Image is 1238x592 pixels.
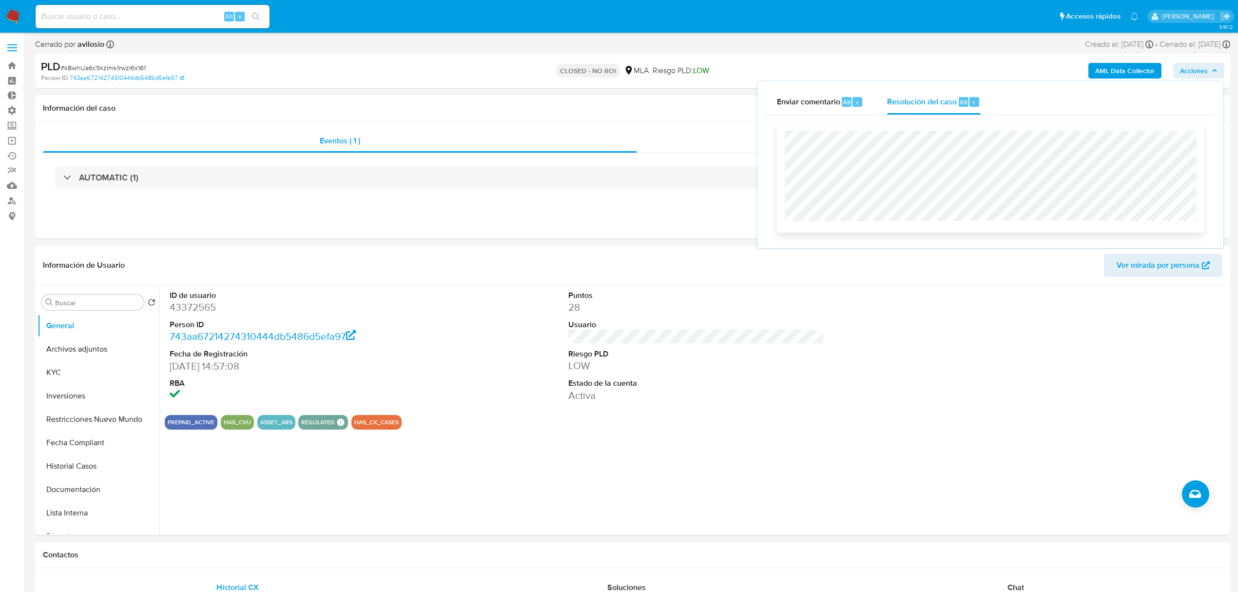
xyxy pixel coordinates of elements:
input: Buscar [55,298,140,307]
b: avilosio [76,39,104,50]
button: Lista Interna [38,501,159,525]
span: Accesos rápidos [1066,11,1121,21]
a: Notificaciones [1130,12,1139,20]
p: andres.vilosio@mercadolibre.com [1162,12,1217,21]
button: Acciones [1173,63,1224,79]
dt: ID de usuario [170,290,426,301]
span: Ver mirada por persona [1117,254,1199,277]
button: Documentación [38,478,159,501]
button: Fecha Compliant [38,431,159,454]
div: Creado el: [DATE] [1085,39,1153,50]
a: 743aa67214274310444db5486d5efa97 [170,329,356,343]
button: Restricciones Nuevo Mundo [38,408,159,431]
span: Alt [225,12,233,21]
div: MLA [624,65,649,76]
b: PLD [41,59,60,74]
div: AUTOMATIC (1) [55,166,1211,189]
b: Person ID [41,74,68,82]
p: CLOSED - NO ROI [556,64,620,78]
a: 743aa67214274310444db5486d5efa97 [70,74,184,82]
a: Salir [1220,11,1231,21]
dt: Estado de la cuenta [568,378,824,389]
button: General [38,314,159,337]
button: Direcciones [38,525,159,548]
span: r [973,98,975,107]
b: AML Data Collector [1095,63,1155,79]
button: Volver al orden por defecto [148,298,155,309]
div: Cerrado el: [DATE] [1160,39,1230,50]
h1: Información de Usuario [43,260,125,270]
button: Inversiones [38,384,159,408]
span: Acciones [1180,63,1208,79]
dt: Person ID [170,319,426,330]
input: Buscar usuario o caso... [36,10,270,23]
button: KYC [38,361,159,384]
span: s [238,12,241,21]
span: Alt [960,98,967,107]
dt: Fecha de Registración [170,349,426,359]
dd: 28 [568,300,824,314]
dt: Riesgo PLD [568,349,824,359]
button: search-icon [246,10,266,23]
span: - [1155,39,1158,50]
span: Eventos ( 1 ) [320,135,360,146]
h3: AUTOMATIC (1) [79,172,138,183]
dd: LOW [568,359,824,373]
dt: Puntos [568,290,824,301]
button: Archivos adjuntos [38,337,159,361]
span: Alt [843,98,851,107]
span: c [856,98,859,107]
dt: RBA [170,378,426,389]
dd: 43372565 [170,300,426,314]
span: LOW [693,65,709,76]
dt: Usuario [568,319,824,330]
h1: Contactos [43,550,1222,560]
span: Riesgo PLD: [653,65,709,76]
button: AML Data Collector [1088,63,1161,79]
dd: Activa [568,389,824,402]
button: Historial Casos [38,454,159,478]
h1: Información del caso [43,103,1222,113]
span: Cerrado por [35,39,104,50]
dd: [DATE] 14:57:08 [170,359,426,373]
span: Resolución del caso [887,96,957,107]
span: # k8whUa6c9xzImk1rwzI6x161 [60,63,146,73]
button: Ver mirada por persona [1104,254,1222,277]
button: Buscar [45,298,53,306]
span: Enviar comentario [777,96,840,107]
